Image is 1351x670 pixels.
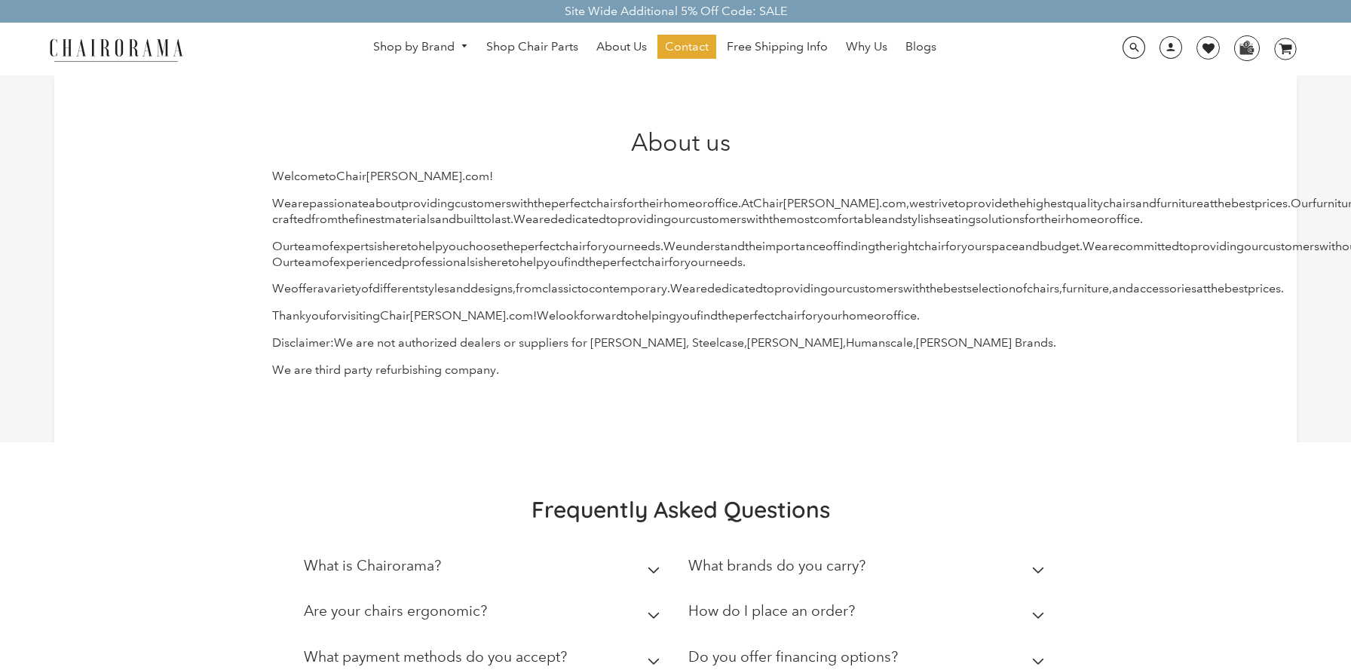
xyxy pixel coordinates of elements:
span: needs [709,255,743,269]
span: offer [291,281,317,295]
span: for [326,308,342,323]
span: our [1244,239,1263,253]
nav: DesktopNavigation [256,35,1054,63]
span: Why Us [846,39,887,55]
span: stylish [902,212,936,226]
span: Thank [272,308,305,323]
span: to [407,239,418,253]
span: passionate [309,196,369,210]
span: most [786,212,813,226]
span: Chair [336,169,366,183]
a: Why Us [838,35,895,59]
span: for [945,239,961,253]
span: or [1097,212,1109,226]
span: seating [936,212,976,226]
span: the [1009,196,1026,210]
span: of [322,239,333,253]
span: to [606,212,617,226]
span: selection [967,281,1016,295]
span: look [556,308,580,323]
span: for [801,308,817,323]
span: provide [966,196,1009,210]
span: best [1231,196,1254,210]
span: chairs [1027,281,1059,295]
span: Contact [665,39,709,55]
h2: Are your chairs ergonomic? [304,602,487,620]
summary: How do I place an order? [688,592,1050,638]
span: At [741,196,753,210]
span: for [623,196,639,210]
a: Contact [657,35,716,59]
span: help [418,239,443,253]
span: at [1203,196,1214,210]
span: comfortable [813,212,881,226]
span: with [1319,239,1342,253]
span: . [917,308,920,323]
span: and [1019,239,1040,253]
span: We [670,281,689,295]
span: their [639,196,663,210]
span: to [623,308,635,323]
span: for [587,239,602,253]
span: styles [419,281,449,295]
span: . [1281,281,1284,295]
span: [PERSON_NAME] [410,308,506,323]
span: are [291,196,309,210]
span: providing [401,196,455,210]
h2: Frequently Asked Questions [304,495,1058,524]
span: customers [690,212,746,226]
span: help [519,255,544,269]
span: furniture [1062,281,1109,295]
span: from [516,281,542,295]
span: finding [837,239,875,253]
span: about [369,196,401,210]
a: About Us [589,35,654,59]
span: perfect [551,196,590,210]
span: customers [1263,239,1319,253]
span: to [1179,239,1190,253]
span: with [746,212,769,226]
span: of [361,281,372,295]
span: to [508,255,519,269]
span: or [874,308,886,323]
summary: What is Chairorama? [304,546,666,592]
span: customers [847,281,903,295]
span: to [763,281,774,295]
span: solutions [976,212,1025,226]
span: contemporary [589,281,667,295]
span: of [322,255,333,269]
span: providing [1190,239,1244,253]
span: chair [642,255,669,269]
span: to [480,212,492,226]
span: Disclaimer:We are not authorized dealers or suppliers for [PERSON_NAME], Steelcase,[PERSON_NAME],... [272,335,1056,350]
span: to [325,169,336,183]
span: best [1224,281,1248,295]
span: crafted [272,212,311,226]
span: your [685,255,709,269]
span: chairs [1103,196,1135,210]
span: find [564,255,585,269]
span: understand [682,239,745,253]
span: professionals [402,255,475,269]
span: strive [925,196,954,210]
span: . [506,308,509,323]
span: We [272,196,291,210]
span: your [817,308,842,323]
span: com [465,169,489,183]
span: highest [1026,196,1066,210]
span: with [511,196,534,210]
a: Blogs [898,35,944,59]
span: Chair [753,196,783,210]
span: com [509,308,533,323]
span: of [1016,281,1027,295]
h2: What brands do you carry? [688,557,865,574]
span: . [1080,239,1083,253]
span: you [305,308,326,323]
span: a [317,281,324,295]
span: dedicated [550,212,606,226]
span: you [676,308,697,323]
span: our [828,281,847,295]
span: perfect [735,308,774,323]
span: from [311,212,338,226]
span: last [492,212,510,226]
